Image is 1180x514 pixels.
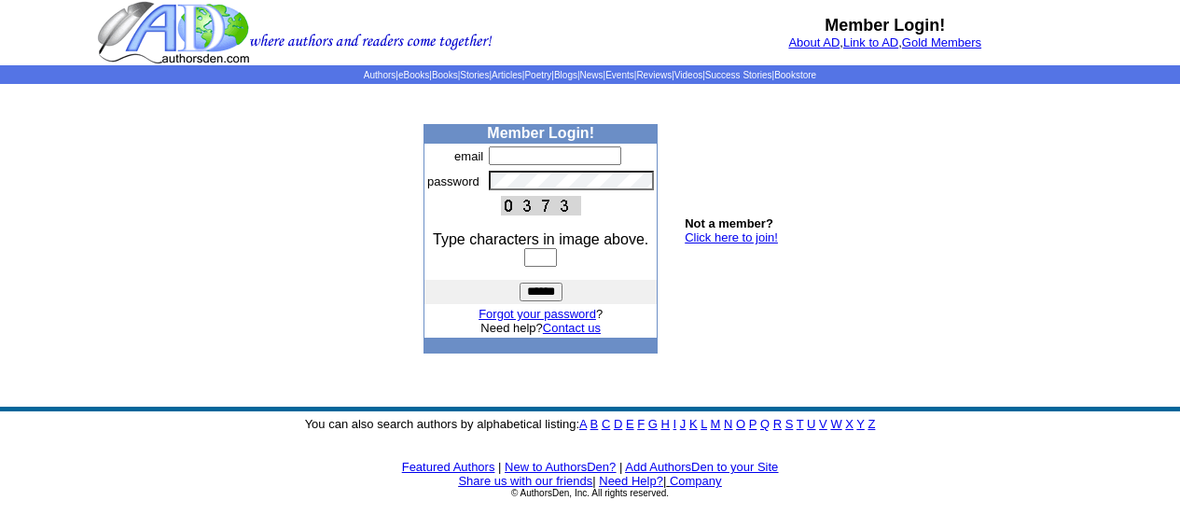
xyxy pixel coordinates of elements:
font: Type characters in image above. [433,231,648,247]
font: password [427,174,479,188]
a: New to AuthorsDen? [505,460,616,474]
a: Contact us [543,321,601,335]
img: This Is CAPTCHA Image [501,196,581,215]
a: I [673,417,677,431]
a: Add AuthorsDen to your Site [625,460,778,474]
span: | | | | | | | | | | | | [364,70,816,80]
a: Videos [674,70,702,80]
font: © AuthorsDen, Inc. All rights reserved. [511,488,669,498]
font: email [454,149,483,163]
a: Articles [492,70,522,80]
font: , , [788,35,981,49]
a: L [701,417,707,431]
a: Events [605,70,634,80]
a: Gold Members [902,35,981,49]
b: Member Login! [487,125,594,141]
a: O [736,417,745,431]
a: Need Help? [599,474,663,488]
a: A [579,417,587,431]
a: W [830,417,841,431]
a: E [626,417,634,431]
font: You can also search authors by alphabetical listing: [305,417,876,431]
font: | [663,474,722,488]
a: D [614,417,622,431]
b: Member Login! [825,16,945,35]
a: Share us with our friends [458,474,592,488]
a: Forgot your password [479,307,596,321]
a: U [807,417,815,431]
a: P [749,417,757,431]
a: V [819,417,827,431]
a: Reviews [636,70,672,80]
a: N [724,417,732,431]
a: S [785,417,794,431]
a: T [797,417,804,431]
a: eBooks [398,70,429,80]
a: M [711,417,721,431]
a: K [689,417,698,431]
a: X [845,417,854,431]
font: | [619,460,622,474]
a: J [680,417,687,431]
a: F [637,417,645,431]
font: | [592,474,595,488]
a: B [590,417,599,431]
a: Link to AD [843,35,898,49]
a: Y [856,417,864,431]
a: R [773,417,782,431]
a: Success Stories [705,70,772,80]
font: Need help? [480,321,601,335]
font: ? [479,307,603,321]
a: Authors [364,70,396,80]
a: Click here to join! [685,230,778,244]
a: Featured Authors [402,460,495,474]
a: Poetry [524,70,551,80]
a: Company [670,474,722,488]
b: Not a member? [685,216,773,230]
a: Bookstore [774,70,816,80]
a: Stories [460,70,489,80]
a: G [648,417,658,431]
a: About AD [788,35,840,49]
font: | [498,460,501,474]
a: H [661,417,670,431]
a: News [580,70,604,80]
a: Z [868,417,875,431]
a: Q [760,417,770,431]
a: Books [432,70,458,80]
a: Blogs [554,70,577,80]
a: C [602,417,610,431]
